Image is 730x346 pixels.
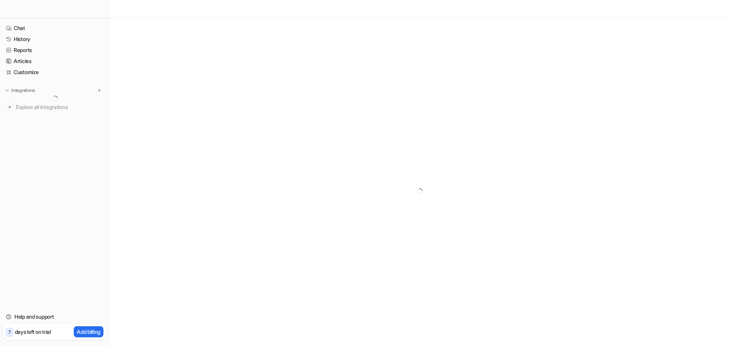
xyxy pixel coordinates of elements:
[16,101,103,113] span: Explore all integrations
[3,56,106,66] a: Articles
[11,87,35,93] p: Integrations
[6,103,14,111] img: explore all integrations
[3,87,37,94] button: Integrations
[3,23,106,33] a: Chat
[3,102,106,112] a: Explore all integrations
[3,34,106,44] a: History
[3,45,106,55] a: Reports
[8,329,11,336] p: 7
[3,67,106,77] a: Customize
[15,328,51,336] p: days left on trial
[74,326,103,337] button: Add billing
[3,311,106,322] a: Help and support
[5,88,10,93] img: expand menu
[77,328,100,336] p: Add billing
[97,88,102,93] img: menu_add.svg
